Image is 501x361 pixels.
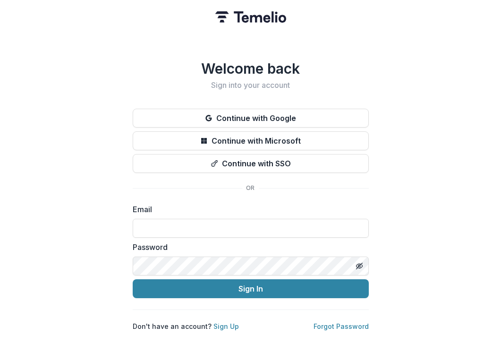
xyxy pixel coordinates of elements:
[133,81,369,90] h2: Sign into your account
[215,11,286,23] img: Temelio
[133,279,369,298] button: Sign In
[133,109,369,128] button: Continue with Google
[133,204,363,215] label: Email
[314,322,369,330] a: Forgot Password
[133,131,369,150] button: Continue with Microsoft
[213,322,239,330] a: Sign Up
[133,241,363,253] label: Password
[133,60,369,77] h1: Welcome back
[352,258,367,274] button: Toggle password visibility
[133,321,239,331] p: Don't have an account?
[133,154,369,173] button: Continue with SSO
